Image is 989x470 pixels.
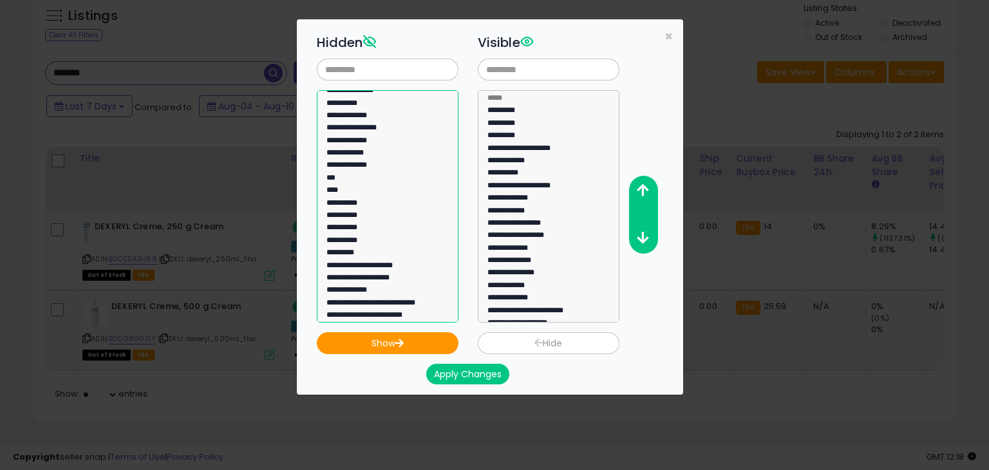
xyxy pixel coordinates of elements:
[664,27,673,46] span: ×
[317,33,458,52] h3: Hidden
[426,364,509,384] button: Apply Changes
[478,332,619,354] button: Hide
[317,332,458,354] button: Show
[478,33,619,52] h3: Visible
